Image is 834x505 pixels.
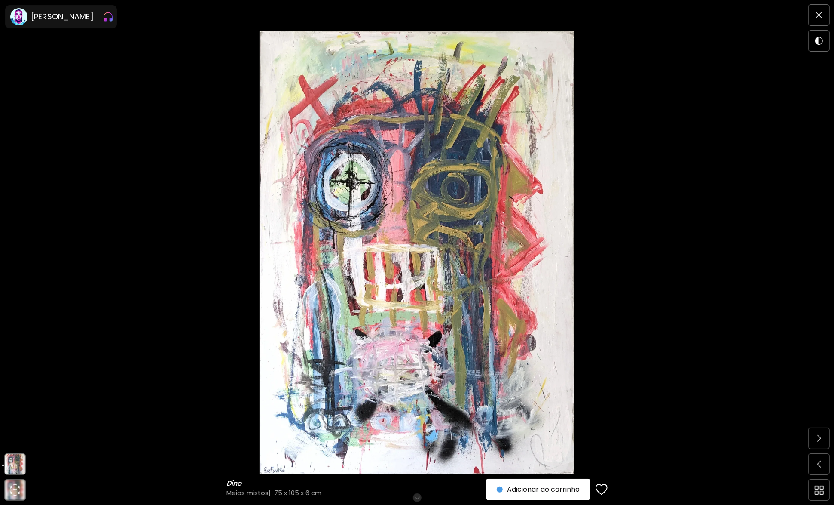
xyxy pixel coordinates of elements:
img: Gradient Icon [103,10,113,24]
h6: Dino [226,479,244,488]
div: animation [8,483,22,497]
h6: [PERSON_NAME] [31,12,94,22]
span: Adicionar ao carrinho [497,484,580,495]
button: favorites [590,478,613,501]
button: pauseOutline IconGradient Icon [103,10,113,24]
img: favorites [596,483,608,496]
button: Adicionar ao carrinho [486,479,590,500]
h4: Meios mistos | 75 x 105 x 6 cm [226,488,515,497]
